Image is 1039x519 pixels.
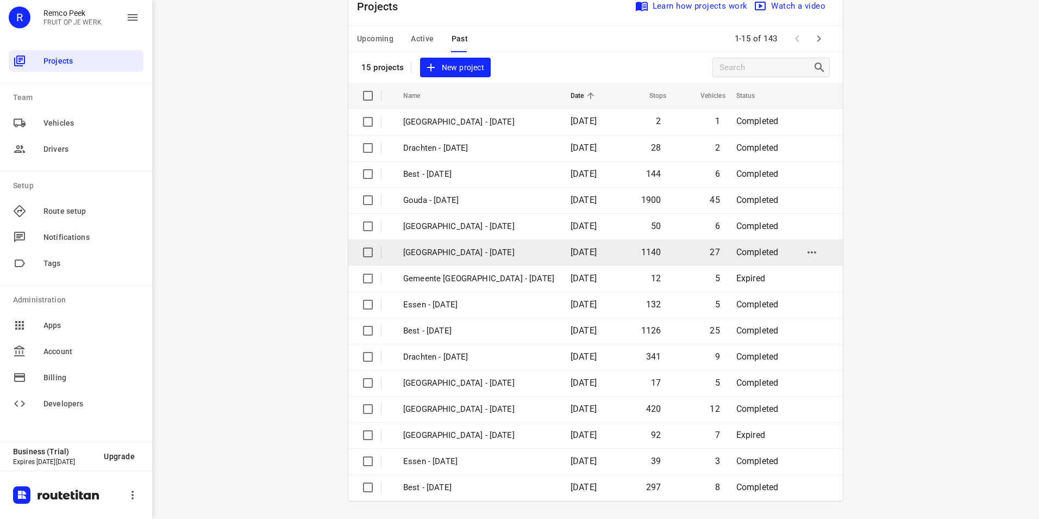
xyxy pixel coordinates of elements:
[43,55,139,67] span: Projects
[43,398,139,410] span: Developers
[646,351,661,362] span: 341
[646,482,661,492] span: 297
[571,221,597,231] span: [DATE]
[651,221,661,231] span: 50
[736,273,765,283] span: Expired
[571,169,597,179] span: [DATE]
[357,32,393,46] span: Upcoming
[411,32,434,46] span: Active
[736,169,779,179] span: Completed
[403,325,554,337] p: Best - Wednesday
[13,180,143,191] p: Setup
[656,116,661,126] span: 2
[646,299,661,310] span: 132
[571,116,597,126] span: [DATE]
[403,142,554,155] p: Drachten - Thursday
[730,27,783,51] span: 1-15 of 143
[571,456,597,466] span: [DATE]
[736,247,779,257] span: Completed
[403,246,554,259] p: Zwolle - Wednesday
[9,226,143,248] div: Notifications
[715,430,720,440] span: 7
[736,351,779,362] span: Completed
[571,195,597,205] span: [DATE]
[646,169,661,179] span: 144
[736,404,779,414] span: Completed
[715,169,720,179] span: 6
[43,258,139,269] span: Tags
[403,220,554,233] p: Antwerpen - Wednesday
[43,372,139,384] span: Billing
[43,232,139,243] span: Notifications
[715,482,720,492] span: 8
[361,63,404,72] p: 15 projects
[736,221,779,231] span: Completed
[403,168,554,181] p: Best - Thursday
[808,28,830,50] span: Next Page
[736,195,779,205] span: Completed
[736,430,765,440] span: Expired
[43,9,102,17] p: Remco Peek
[736,89,769,102] span: Status
[452,32,468,46] span: Past
[403,351,554,363] p: Drachten - Wednesday
[651,143,661,153] span: 28
[641,247,661,257] span: 1140
[9,252,143,274] div: Tags
[736,325,779,336] span: Completed
[715,299,720,310] span: 5
[13,447,95,456] p: Business (Trial)
[43,144,139,155] span: Drivers
[403,429,554,442] p: Gemeente Rotterdam - Tuesday
[13,458,95,466] p: Expires [DATE][DATE]
[651,273,661,283] span: 12
[571,325,597,336] span: [DATE]
[9,200,143,222] div: Route setup
[641,325,661,336] span: 1126
[43,18,102,26] p: FRUIT OP JE WERK
[571,89,598,102] span: Date
[403,89,435,102] span: Name
[641,195,661,205] span: 1900
[403,116,554,128] p: Antwerpen - Thursday
[786,28,808,50] span: Previous Page
[646,404,661,414] span: 420
[9,341,143,362] div: Account
[95,447,143,466] button: Upgrade
[736,299,779,310] span: Completed
[571,404,597,414] span: [DATE]
[710,247,719,257] span: 27
[686,89,725,102] span: Vehicles
[9,314,143,336] div: Apps
[715,378,720,388] span: 5
[403,403,554,416] p: Zwolle - Tuesday
[43,320,139,331] span: Apps
[13,294,143,306] p: Administration
[403,481,554,494] p: Best - Tuesday
[9,367,143,388] div: Billing
[571,430,597,440] span: [DATE]
[571,143,597,153] span: [DATE]
[736,143,779,153] span: Completed
[403,273,554,285] p: Gemeente Rotterdam - Wednesday
[571,351,597,362] span: [DATE]
[9,50,143,72] div: Projects
[736,456,779,466] span: Completed
[651,456,661,466] span: 39
[104,452,135,461] span: Upgrade
[427,61,484,75] span: New project
[715,351,720,362] span: 9
[13,92,143,103] p: Team
[9,112,143,134] div: Vehicles
[719,59,813,76] input: Search projects
[715,456,720,466] span: 3
[715,143,720,153] span: 2
[715,273,720,283] span: 5
[651,378,661,388] span: 17
[420,58,491,78] button: New project
[571,482,597,492] span: [DATE]
[571,299,597,310] span: [DATE]
[710,195,719,205] span: 45
[403,194,554,207] p: Gouda - Wednesday
[635,89,667,102] span: Stops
